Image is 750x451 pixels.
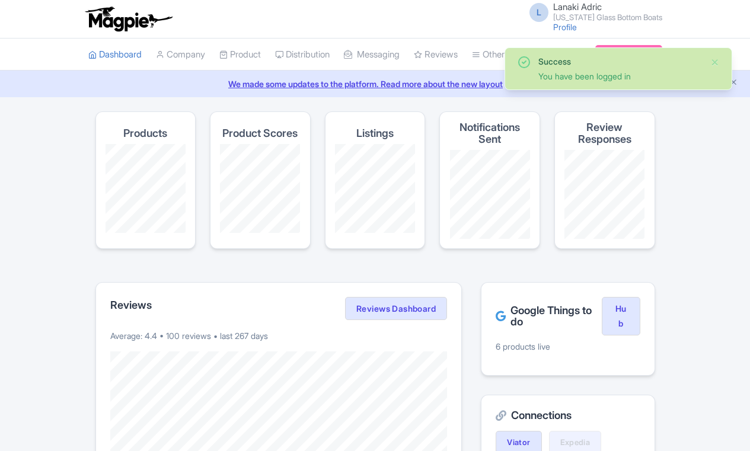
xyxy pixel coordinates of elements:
h4: Products [123,127,167,139]
a: Distribution [275,39,330,71]
a: L Lanaki Adric [US_STATE] Glass Bottom Boats [522,2,662,21]
p: Average: 4.4 • 100 reviews • last 267 days [110,330,448,342]
a: Reviews Dashboard [345,297,447,321]
button: Close [710,55,720,69]
h2: Connections [496,410,640,421]
p: 6 products live [496,340,640,353]
a: Profile [553,22,577,32]
h4: Notifications Sent [449,121,530,145]
h4: Listings [356,127,394,139]
a: Company [156,39,205,71]
h4: Review Responses [564,121,645,145]
span: Lanaki Adric [553,1,602,12]
span: L [529,3,548,22]
a: Hub [602,297,640,336]
h2: Google Things to do [496,305,602,328]
a: We made some updates to the platform. Read more about the new layout [7,78,743,90]
a: Reviews [414,39,458,71]
h2: Reviews [110,299,152,311]
div: You have been logged in [538,70,701,82]
button: Close announcement [729,76,738,90]
a: Other [472,39,505,71]
a: Dashboard [88,39,142,71]
a: Product [219,39,261,71]
div: Success [538,55,701,68]
a: Messaging [344,39,400,71]
h4: Product Scores [222,127,298,139]
img: logo-ab69f6fb50320c5b225c76a69d11143b.png [82,6,174,32]
a: Subscription [595,45,662,63]
small: [US_STATE] Glass Bottom Boats [553,14,662,21]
